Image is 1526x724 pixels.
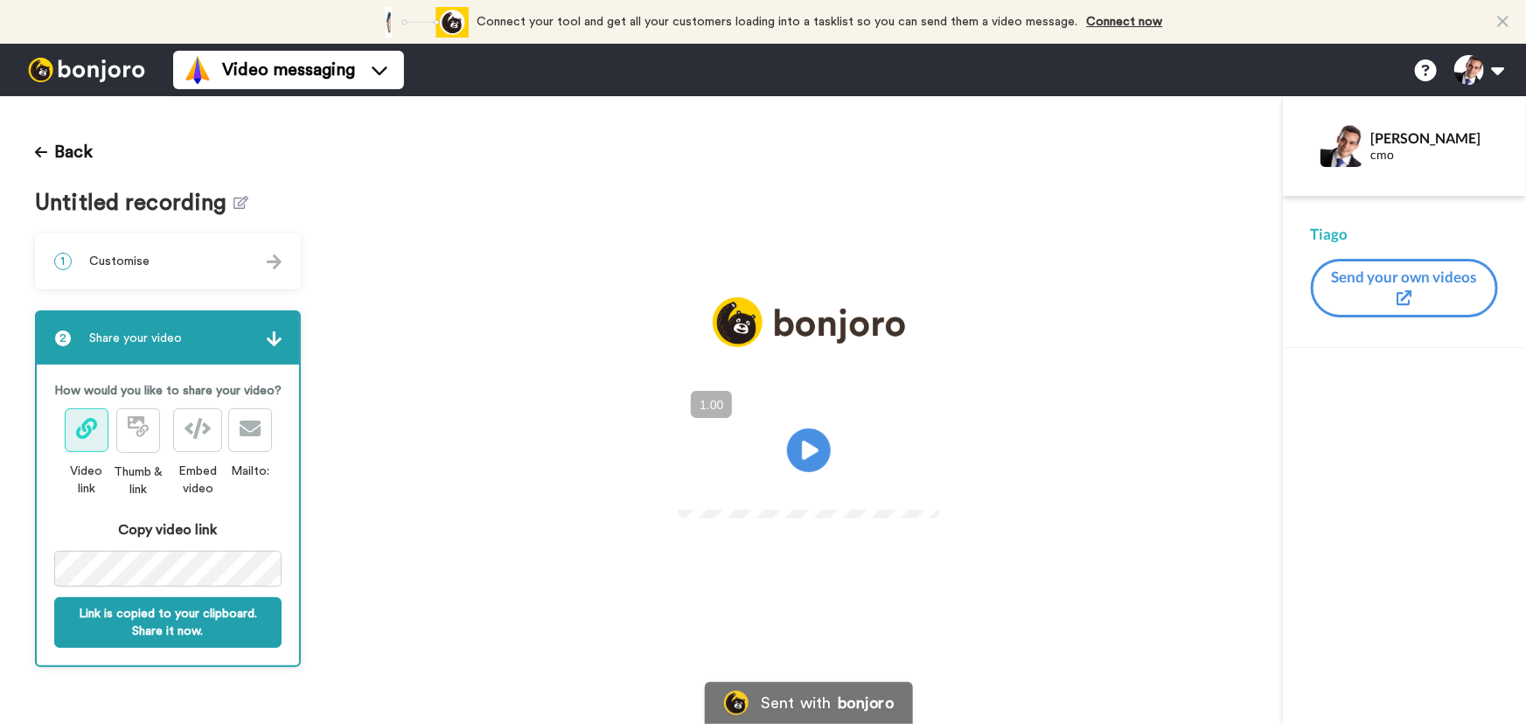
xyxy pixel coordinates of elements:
img: logo_full.png [713,297,905,347]
img: arrow.svg [267,331,282,346]
span: Customise [89,253,150,270]
div: Embed video [167,463,228,498]
button: Link is copied to your clipboard. Share it now. [54,597,282,648]
div: cmo [1371,148,1497,163]
img: Bonjoro Logo [724,691,749,715]
img: Profile Image [1320,125,1362,167]
p: How would you like to share your video? [54,382,282,400]
div: Tiago [1311,224,1498,245]
div: 1Customise [35,233,301,289]
img: vm-color.svg [184,56,212,84]
a: Bonjoro LogoSent withbonjoro [705,682,913,724]
a: Connect now [1087,16,1163,28]
div: Thumb & link [108,463,167,498]
span: Share your video [89,330,182,347]
img: arrow.svg [267,254,282,269]
div: Mailto: [228,463,272,480]
span: Untitled recording [35,191,234,216]
span: 2 [54,330,72,347]
div: Copy video link [54,519,282,540]
span: 1 [54,253,72,270]
div: Sent with [761,695,831,711]
div: bonjoro [838,695,894,711]
img: Full screen [907,477,924,494]
span: Connect your tool and get all your customers loading into a tasklist so you can send them a video... [477,16,1078,28]
img: bj-logo-header-white.svg [21,58,152,82]
div: [PERSON_NAME] [1371,129,1497,146]
button: Back [35,131,93,173]
button: Send your own videos [1311,259,1498,317]
div: Video link [64,463,109,498]
span: Video messaging [222,58,355,82]
div: animation [373,7,469,38]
